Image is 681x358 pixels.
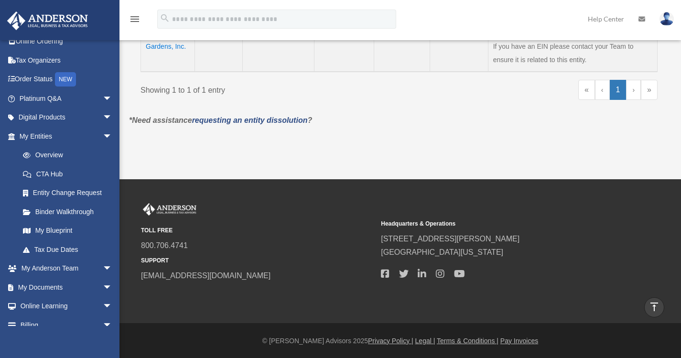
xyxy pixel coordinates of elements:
td: [US_STATE] [314,21,374,72]
a: Online Learningarrow_drop_down [7,297,127,316]
span: arrow_drop_down [103,259,122,279]
div: Showing 1 to 1 of 1 entry [141,80,392,97]
small: SUPPORT [141,256,374,266]
a: requesting an entity dissolution [192,116,308,124]
div: NEW [55,72,76,87]
img: Anderson Advisors Platinum Portal [141,203,198,216]
img: Anderson Advisors Platinum Portal [4,11,91,30]
td: Management [374,21,430,72]
a: Tax Organizers [7,51,127,70]
td: You can apply once this entity has an EIN assigned. If you have an EIN please contact your Team t... [488,21,657,72]
a: Order StatusNEW [7,70,127,89]
a: Last [641,80,658,100]
td: C - Corporation [243,21,314,72]
a: First [578,80,595,100]
a: Entity Change Request [13,184,122,203]
span: arrow_drop_down [103,89,122,108]
i: menu [129,13,141,25]
a: 800.706.4741 [141,241,188,250]
a: Next [626,80,641,100]
a: Binder Walkthrough [13,202,122,221]
a: My Documentsarrow_drop_down [7,278,127,297]
i: search [160,13,170,23]
small: TOLL FREE [141,226,374,236]
em: *Need assistance ? [129,116,312,124]
a: Legal | [415,337,435,345]
a: Previous [595,80,610,100]
i: vertical_align_top [649,301,660,313]
small: Headquarters & Operations [381,219,614,229]
a: CTA Hub [13,164,122,184]
a: Overview [13,146,117,165]
span: arrow_drop_down [103,278,122,297]
span: arrow_drop_down [103,108,122,128]
a: Platinum Q&Aarrow_drop_down [7,89,127,108]
span: arrow_drop_down [103,127,122,146]
a: Tax Due Dates [13,240,122,259]
a: Pay Invoices [500,337,538,345]
a: My Blueprint [13,221,122,240]
td: Corporation [195,21,243,72]
a: Billingarrow_drop_down [7,315,127,335]
td: Silver Leaf Gardens, Inc. [141,21,195,72]
div: © [PERSON_NAME] Advisors 2025 [119,335,681,347]
span: arrow_drop_down [103,315,122,335]
a: Terms & Conditions | [437,337,498,345]
a: menu [129,17,141,25]
a: [EMAIL_ADDRESS][DOMAIN_NAME] [141,271,270,280]
span: arrow_drop_down [103,297,122,316]
img: User Pic [659,12,674,26]
a: [STREET_ADDRESS][PERSON_NAME] [381,235,519,243]
a: [GEOGRAPHIC_DATA][US_STATE] [381,248,503,256]
a: Privacy Policy | [368,337,413,345]
a: 1 [610,80,627,100]
a: My Anderson Teamarrow_drop_down [7,259,127,278]
a: vertical_align_top [644,297,664,317]
a: My Entitiesarrow_drop_down [7,127,122,146]
a: Digital Productsarrow_drop_down [7,108,127,127]
td: [DATE] [430,21,488,72]
a: Online Ordering [7,32,127,51]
